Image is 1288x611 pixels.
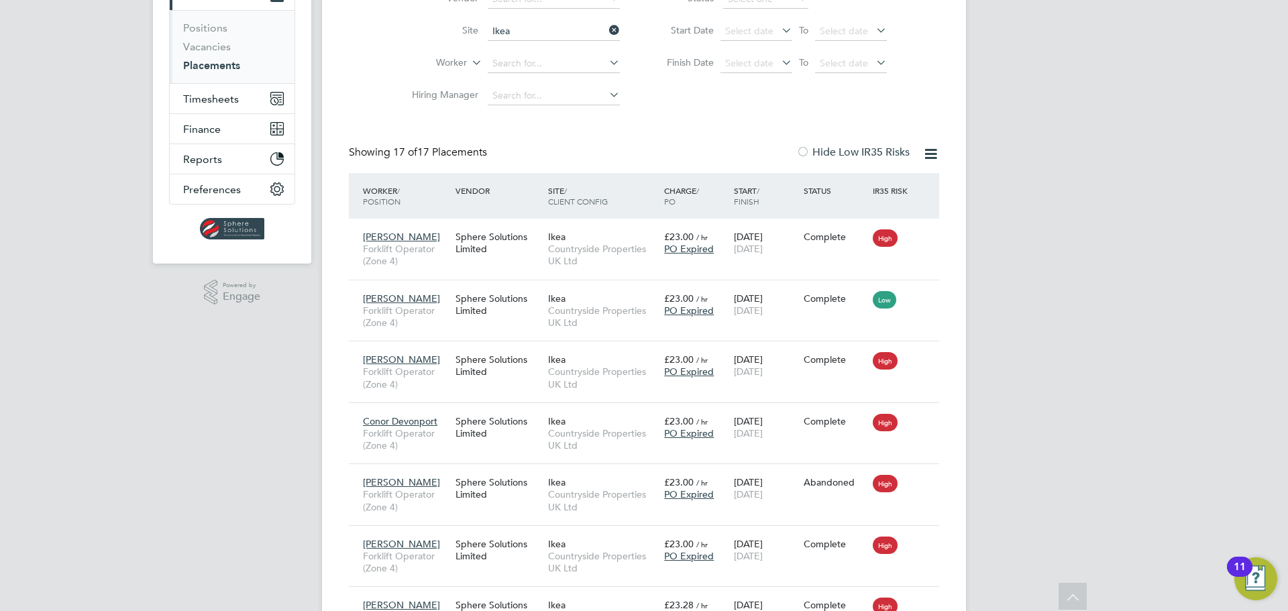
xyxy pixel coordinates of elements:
span: Forklift Operator (Zone 4) [363,550,449,574]
span: [PERSON_NAME] [363,538,440,550]
span: Countryside Properties UK Ltd [548,243,657,267]
button: Finance [170,114,294,144]
a: Go to home page [169,218,295,239]
span: / PO [664,185,699,207]
span: 17 of [393,146,417,159]
div: Worker [360,178,452,213]
span: High [873,229,898,247]
div: [DATE] [731,531,800,569]
span: Countryside Properties UK Ltd [548,366,657,390]
div: Sphere Solutions Limited [452,531,545,569]
a: [PERSON_NAME]Forklift Operator (Zone 4)Sphere Solutions LimitedIkeaCountryside Properties UK Ltd£... [360,469,939,480]
div: 11 [1234,567,1246,584]
span: PO Expired [664,488,714,500]
input: Search for... [488,87,620,105]
span: Forklift Operator (Zone 4) [363,304,449,329]
span: 17 Placements [393,146,487,159]
div: Sphere Solutions Limited [452,286,545,323]
span: Finance [183,123,221,135]
label: Hiring Manager [401,89,478,101]
span: Engage [223,291,260,302]
span: Conor Devonport [363,415,437,427]
span: High [873,475,898,492]
div: Complete [804,415,867,427]
img: spheresolutions-logo-retina.png [200,218,265,239]
button: Open Resource Center, 11 new notifications [1234,557,1277,600]
span: Select date [725,57,773,69]
div: Status [800,178,870,203]
span: / Client Config [548,185,608,207]
span: Ikea [548,476,566,488]
span: Select date [820,57,868,69]
input: Search for... [488,22,620,41]
span: / Finish [734,185,759,207]
span: Select date [820,25,868,37]
span: Forklift Operator (Zone 4) [363,366,449,390]
span: / hr [696,294,708,304]
input: Search for... [488,54,620,73]
span: [PERSON_NAME] [363,476,440,488]
a: [PERSON_NAME]Forklift Operator (Zone 4)Sphere Solutions LimitedIkeaCountryside Properties UK Ltd£... [360,346,939,357]
span: Countryside Properties UK Ltd [548,488,657,512]
span: Ikea [548,231,566,243]
label: Hide Low IR35 Risks [796,146,910,159]
span: High [873,414,898,431]
span: Low [873,291,896,309]
a: Placements [183,59,240,72]
span: / hr [696,539,708,549]
span: / hr [696,232,708,242]
span: [DATE] [734,366,763,378]
span: [DATE] [734,304,763,317]
span: [DATE] [734,488,763,500]
span: Ikea [548,415,566,427]
span: High [873,352,898,370]
div: Complete [804,231,867,243]
span: Countryside Properties UK Ltd [548,550,657,574]
div: [DATE] [731,286,800,323]
div: Jobs [170,10,294,83]
span: Preferences [183,183,241,196]
span: [PERSON_NAME] [363,353,440,366]
span: Timesheets [183,93,239,105]
span: Select date [725,25,773,37]
div: Vendor [452,178,545,203]
div: Sphere Solutions Limited [452,224,545,262]
button: Reports [170,144,294,174]
span: PO Expired [664,304,714,317]
label: Worker [390,56,467,70]
span: High [873,537,898,554]
span: Forklift Operator (Zone 4) [363,488,449,512]
a: Vacancies [183,40,231,53]
span: Powered by [223,280,260,291]
a: Conor DevonportForklift Operator (Zone 4)Sphere Solutions LimitedIkeaCountryside Properties UK Lt... [360,408,939,419]
div: Complete [804,292,867,304]
span: Ikea [548,353,566,366]
div: Complete [804,599,867,611]
a: Powered byEngage [204,280,261,305]
label: Site [401,24,478,36]
span: Countryside Properties UK Ltd [548,304,657,329]
div: Complete [804,538,867,550]
span: £23.00 [664,292,694,304]
span: £23.00 [664,353,694,366]
div: Sphere Solutions Limited [452,347,545,384]
span: £23.00 [664,476,694,488]
span: [PERSON_NAME] [363,231,440,243]
button: Preferences [170,174,294,204]
div: Site [545,178,661,213]
span: [DATE] [734,427,763,439]
span: / hr [696,355,708,365]
a: [PERSON_NAME]Forklift Operator (Zone 4)Sphere Solutions LimitedIkeaCountryside Properties UK Ltd£... [360,223,939,235]
a: [PERSON_NAME]Forklift Operator (Zone 4)Sphere Solutions LimitedIkeaCountryside Properties UK Ltd£... [360,531,939,542]
div: Showing [349,146,490,160]
span: Countryside Properties UK Ltd [548,427,657,451]
span: PO Expired [664,550,714,562]
span: To [795,21,812,39]
span: PO Expired [664,243,714,255]
div: [DATE] [731,469,800,507]
div: Charge [661,178,731,213]
label: Start Date [653,24,714,36]
div: Start [731,178,800,213]
span: / hr [696,600,708,610]
span: Ikea [548,538,566,550]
